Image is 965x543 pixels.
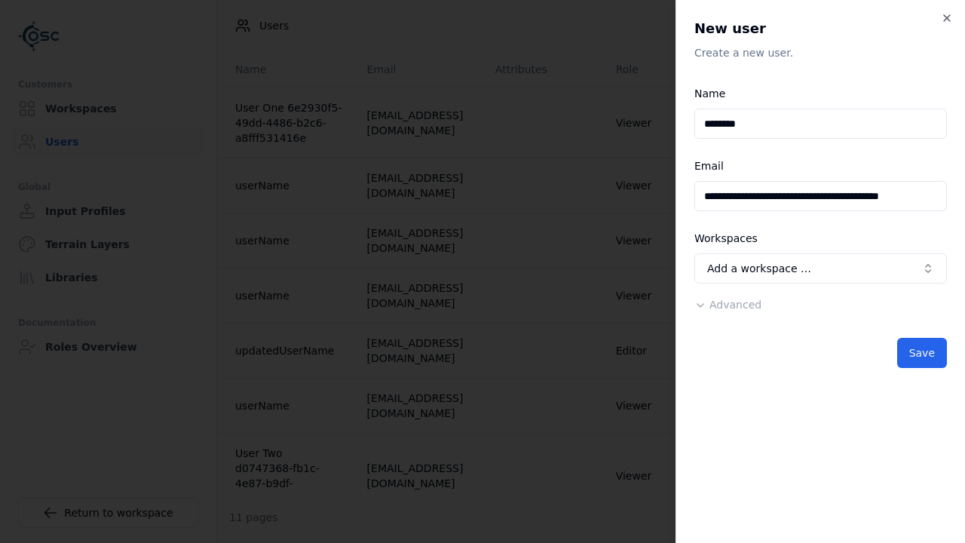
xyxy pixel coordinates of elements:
button: Save [897,338,947,368]
h2: New user [694,18,947,39]
span: Add a workspace … [707,261,811,276]
button: Advanced [694,297,761,312]
span: Advanced [709,299,761,311]
label: Name [694,87,725,100]
p: Create a new user. [694,45,947,60]
label: Workspaces [694,232,758,244]
label: Email [694,160,724,172]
